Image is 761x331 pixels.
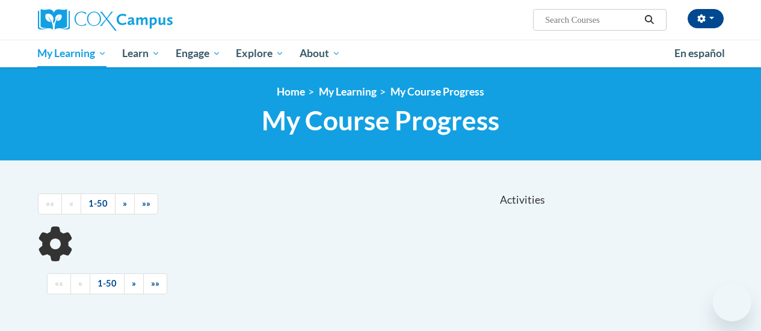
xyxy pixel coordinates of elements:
[114,40,168,67] a: Learn
[30,40,115,67] a: My Learning
[69,198,73,208] span: «
[122,46,160,61] span: Learn
[713,283,751,321] iframe: Button to launch messaging window
[37,46,106,61] span: My Learning
[38,9,173,31] img: Cox Campus
[70,273,90,294] a: Previous
[46,198,54,208] span: ««
[61,193,81,214] a: Previous
[47,273,71,294] a: Begining
[176,46,221,61] span: Engage
[134,193,158,214] a: End
[132,278,136,288] span: »
[38,9,254,31] a: Cox Campus
[292,40,348,67] a: About
[168,40,229,67] a: Engage
[38,193,62,214] a: Begining
[124,273,144,294] a: Next
[500,193,545,207] span: Activities
[143,273,167,294] a: End
[319,85,377,98] a: My Learning
[640,13,658,27] button: Search
[544,13,640,27] input: Search Courses
[78,278,82,288] span: «
[688,9,724,28] button: Account Settings
[667,41,733,66] a: En español
[123,198,127,208] span: »
[262,105,499,136] span: My Course Progress
[29,40,733,67] div: Main menu
[81,193,116,214] a: 1-50
[151,278,159,288] span: »»
[300,46,340,61] span: About
[236,46,284,61] span: Explore
[390,85,484,98] a: My Course Progress
[55,278,63,288] span: ««
[228,40,292,67] a: Explore
[277,85,305,98] a: Home
[90,273,125,294] a: 1-50
[115,193,135,214] a: Next
[674,47,725,59] span: En español
[142,198,150,208] span: »»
